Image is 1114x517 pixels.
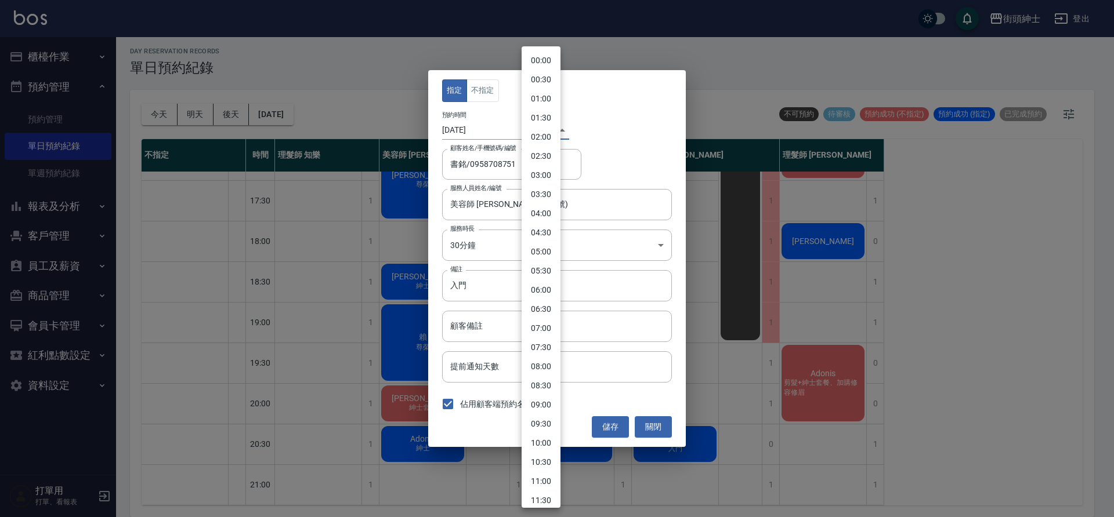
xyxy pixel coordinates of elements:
[522,261,560,281] li: 05:30
[522,357,560,376] li: 08:00
[522,281,560,300] li: 06:00
[522,376,560,395] li: 08:30
[522,128,560,147] li: 02:00
[522,51,560,70] li: 00:00
[522,204,560,223] li: 04:00
[522,223,560,242] li: 04:30
[522,395,560,414] li: 09:00
[522,472,560,491] li: 11:00
[522,300,560,319] li: 06:30
[522,319,560,338] li: 07:00
[522,185,560,204] li: 03:30
[522,70,560,89] li: 00:30
[522,242,560,261] li: 05:00
[522,338,560,357] li: 07:30
[522,414,560,434] li: 09:30
[522,89,560,108] li: 01:00
[522,453,560,472] li: 10:30
[522,108,560,128] li: 01:30
[522,434,560,453] li: 10:00
[522,491,560,510] li: 11:30
[522,166,560,185] li: 03:00
[522,147,560,166] li: 02:30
